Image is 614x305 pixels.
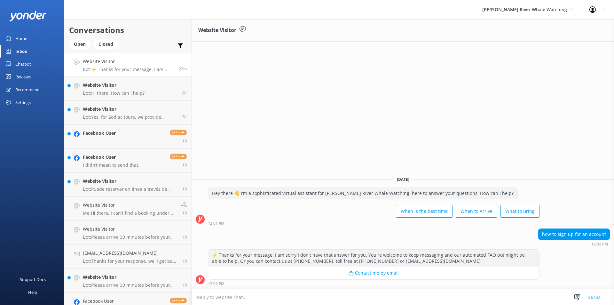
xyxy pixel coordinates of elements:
[64,245,192,269] a: [EMAIL_ADDRESS][DOMAIN_NAME]Bot:Thanks for your response, we'll get back to you as soon as we can...
[15,96,31,109] div: Settings
[180,114,187,120] span: 06:53pm 13-Aug-2025 (UTC -07:00) America/Tijuana
[591,242,608,246] strong: 12:02 PM
[456,205,497,218] button: When to Arrive
[182,282,187,288] span: 08:28pm 11-Aug-2025 (UTC -07:00) America/Tijuana
[182,138,187,144] span: 08:51am 13-Aug-2025 (UTC -07:00) America/Tijuana
[208,282,224,286] strong: 12:02 PM
[15,83,40,96] div: Recommend
[83,274,177,281] h4: Website Visitor
[83,106,175,113] h4: Website Visitor
[64,173,192,197] a: Website VisitorBot:Puede reservar en línea a través de nuestro sitio web en [URL][DOMAIN_NAME].1d
[83,202,176,209] h4: Website Visitor
[182,90,187,96] span: 10:12am 14-Aug-2025 (UTC -07:00) America/Tijuana
[69,24,187,36] h2: Conversations
[83,114,175,120] p: Bot: Yes, for Zodiac tours, we provide floater suits.
[182,162,187,168] span: 04:13am 13-Aug-2025 (UTC -07:00) America/Tijuana
[15,45,27,58] div: Inbox
[64,101,192,125] a: Website VisitorBot:Yes, for Zodiac tours, we provide floater suits.17h
[500,205,539,218] button: What to Bring
[208,267,539,279] button: 📩 Contact me by email
[83,186,177,192] p: Bot: Puede reservar en línea a través de nuestro sitio web en [URL][DOMAIN_NAME].
[170,298,187,303] span: Reply
[182,210,187,216] span: 07:12pm 12-Aug-2025 (UTC -07:00) America/Tijuana
[182,186,187,192] span: 10:59pm 12-Aug-2025 (UTC -07:00) America/Tijuana
[83,58,174,65] h4: Website Visitor
[208,250,539,267] div: ⚡ Thanks for your message. I am sorry I don't have that answer for you. You're welcome to keep me...
[69,39,91,49] div: Open
[64,125,192,149] a: Facebook UserReply1d
[182,258,187,264] span: 03:32am 12-Aug-2025 (UTC -07:00) America/Tijuana
[396,205,453,218] button: When is the best time
[64,53,192,77] a: Website VisitorBot:⚡ Thanks for your message. I am sorry I don't have that answer for you. You're...
[179,66,187,72] span: 12:02pm 14-Aug-2025 (UTC -07:00) America/Tijuana
[83,162,139,168] p: I didn’t mean to send that.
[83,90,145,96] p: Bot: Hi there! How can I help?
[83,226,177,233] h4: Website Visitor
[208,188,517,199] div: Hey there 👋 I'm a sophisticated virtual assistant for [PERSON_NAME] River Whale Watching, here to...
[83,67,174,72] p: Bot: ⚡ Thanks for your message. I am sorry I don't have that answer for you. You're welcome to ke...
[10,11,46,21] img: yonder-white-logo.png
[83,210,176,216] p: Me: Hi there, I can't find a booking under that booking number. Can you provide me with your last...
[182,234,187,240] span: 08:50am 12-Aug-2025 (UTC -07:00) America/Tijuana
[69,40,94,47] a: Open
[64,77,192,101] a: Website VisitorBot:Hi there! How can I help?2h
[15,70,31,83] div: Reviews
[83,298,133,305] h4: Facebook User
[64,221,192,245] a: Website VisitorBot:Please arrive 30 minutes before your tour departure to check in.2d
[64,197,192,221] a: Website VisitorMe:Hi there, I can't find a booking under that booking number. Can you provide me ...
[94,39,118,49] div: Closed
[83,178,177,185] h4: Website Visitor
[64,149,192,173] a: Facebook UserI didn’t mean to send that.Reply1d
[15,32,27,45] div: Home
[94,40,121,47] a: Closed
[83,258,177,264] p: Bot: Thanks for your response, we'll get back to you as soon as we can during opening hours.
[28,286,37,299] div: Help
[208,221,224,225] strong: 12:01 PM
[83,250,177,257] h4: [EMAIL_ADDRESS][DOMAIN_NAME]
[170,130,187,135] span: Reply
[83,82,145,89] h4: Website Visitor
[83,282,177,288] p: Bot: Please arrive 30 minutes before your tour departure to check in. If your tour starts at 8 AM...
[198,26,236,35] h3: Website Visitor
[393,177,413,182] span: [DATE]
[83,154,139,161] h4: Facebook User
[208,221,539,225] div: 12:01pm 14-Aug-2025 (UTC -07:00) America/Tijuana
[83,130,116,137] h4: Facebook User
[538,229,610,240] div: how to sign up for an account
[170,154,187,159] span: Reply
[64,269,192,293] a: Website VisitorBot:Please arrive 30 minutes before your tour departure to check in. If your tour ...
[83,234,177,240] p: Bot: Please arrive 30 minutes before your tour departure to check in.
[482,6,567,12] span: [PERSON_NAME] River Whale Watching
[208,281,539,286] div: 12:02pm 14-Aug-2025 (UTC -07:00) America/Tijuana
[15,58,31,70] div: Chatbot
[20,273,46,286] div: Support Docs
[538,242,610,246] div: 12:02pm 14-Aug-2025 (UTC -07:00) America/Tijuana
